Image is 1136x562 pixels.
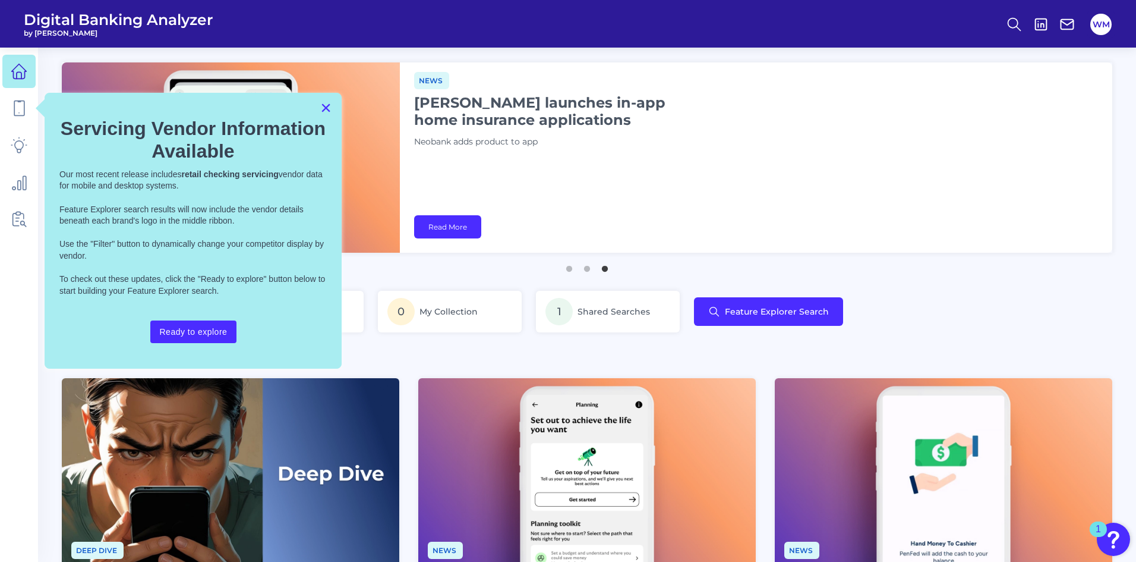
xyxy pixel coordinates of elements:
span: News [428,542,463,559]
p: Feature Explorer search results will now include the vendor details beneath each brand's logo in ... [59,204,327,227]
p: Neobank adds product to app [414,136,711,149]
span: by [PERSON_NAME] [24,29,213,37]
h1: [PERSON_NAME] launches in-app home insurance applications [414,94,711,128]
div: 1 [1096,529,1101,545]
span: 0 [387,298,415,325]
button: 3 [599,260,611,272]
span: News [414,72,449,89]
button: Ready to explore [150,321,237,343]
span: Deep dive [71,542,124,559]
span: My Collection [419,306,478,317]
span: Digital Banking Analyzer [24,11,213,29]
button: Close [320,98,332,117]
a: Read More [414,215,481,238]
span: Feature Explorer Search [725,307,829,316]
button: Open Resource Center, 1 new notification [1097,523,1130,556]
span: Our most recent release includes [59,169,181,179]
button: 2 [581,260,593,272]
h2: Servicing Vendor Information Available [59,117,327,163]
span: 1 [545,298,573,325]
span: News [784,542,819,559]
p: To check out these updates, click the "Ready to explore" button below to start building your Feat... [59,274,327,297]
p: Use the "Filter" button to dynamically change your competitor display by vendor. [59,238,327,262]
button: WM [1090,14,1112,35]
span: Shared Searches [578,306,650,317]
strong: retail checking servicing [181,169,278,179]
img: bannerImg [62,62,400,253]
button: 1 [563,260,575,272]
